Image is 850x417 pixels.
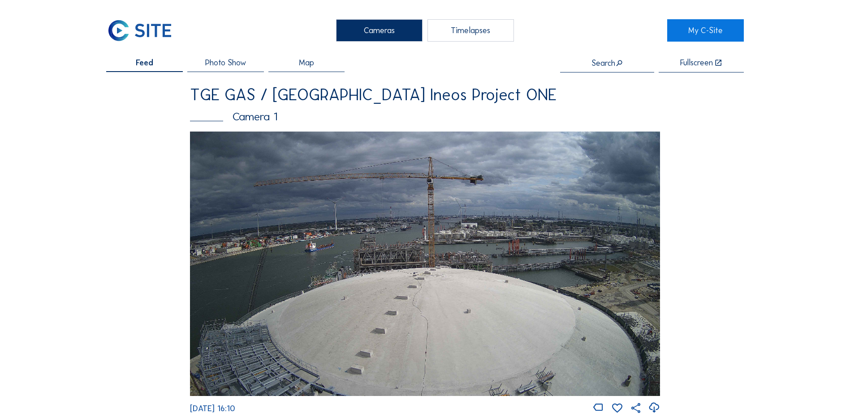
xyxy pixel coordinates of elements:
div: Cameras [336,19,423,42]
div: Fullscreen [680,59,713,67]
img: Image [190,132,660,396]
span: Map [299,59,314,67]
span: [DATE] 16:10 [190,404,235,413]
div: Camera 1 [190,111,660,122]
a: C-SITE Logo [106,19,183,42]
div: TGE GAS / [GEOGRAPHIC_DATA] Ineos Project ONE [190,87,660,103]
span: Feed [136,59,153,67]
div: Timelapses [427,19,514,42]
a: My C-Site [667,19,744,42]
img: C-SITE Logo [106,19,173,42]
span: Photo Show [205,59,246,67]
